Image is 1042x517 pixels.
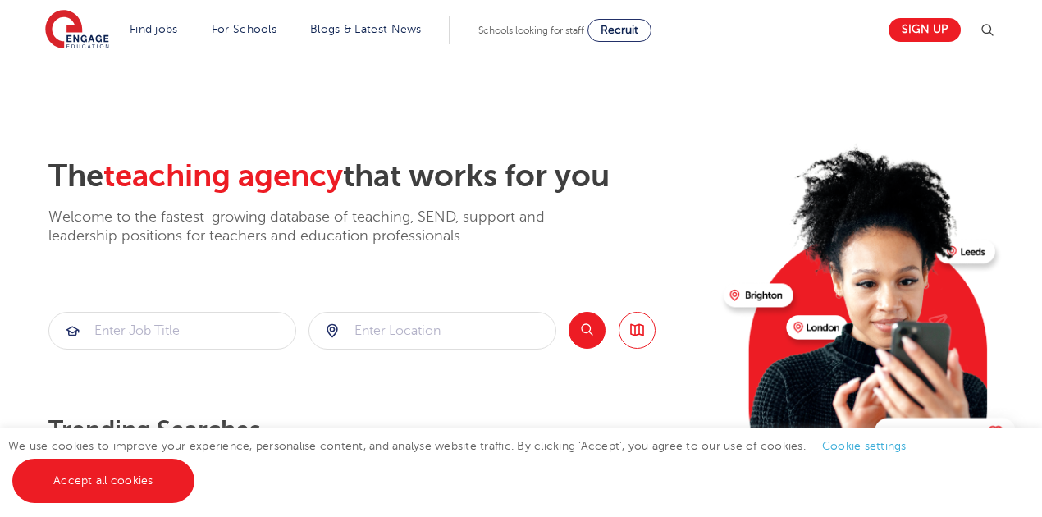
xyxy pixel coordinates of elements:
[478,25,584,36] span: Schools looking for staff
[310,23,422,35] a: Blogs & Latest News
[130,23,178,35] a: Find jobs
[309,313,555,349] input: Submit
[45,10,109,51] img: Engage Education
[48,208,590,246] p: Welcome to the fastest-growing database of teaching, SEND, support and leadership positions for t...
[569,312,606,349] button: Search
[48,158,711,195] h2: The that works for you
[212,23,276,35] a: For Schools
[103,158,343,194] span: teaching agency
[12,459,194,503] a: Accept all cookies
[889,18,961,42] a: Sign up
[587,19,651,42] a: Recruit
[8,440,923,487] span: We use cookies to improve your experience, personalise content, and analyse website traffic. By c...
[48,415,711,445] p: Trending searches
[308,312,556,350] div: Submit
[49,313,295,349] input: Submit
[822,440,907,452] a: Cookie settings
[601,24,638,36] span: Recruit
[48,312,296,350] div: Submit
